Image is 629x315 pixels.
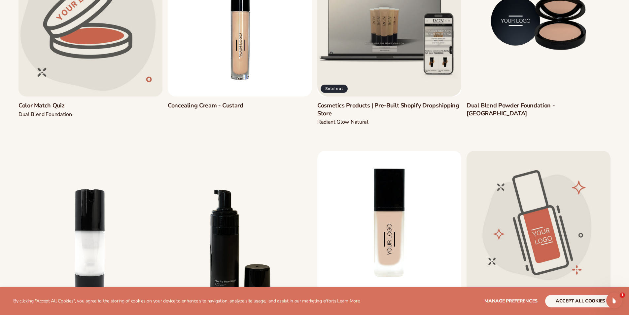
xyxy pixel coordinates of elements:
a: Learn More [337,298,360,304]
a: Dual Blend Powder Foundation - [GEOGRAPHIC_DATA] [467,102,611,117]
a: Color Match Quiz [18,102,162,109]
iframe: Intercom live chat [606,293,622,308]
span: 1 [620,293,625,298]
a: Concealing Cream - Custard [168,102,312,109]
button: Manage preferences [484,295,538,307]
span: Manage preferences [484,298,538,304]
button: accept all cookies [545,295,616,307]
p: By clicking "Accept All Cookies", you agree to the storing of cookies on your device to enhance s... [13,298,360,304]
a: Cosmetics Products | Pre-Built Shopify Dropshipping Store [317,102,461,117]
